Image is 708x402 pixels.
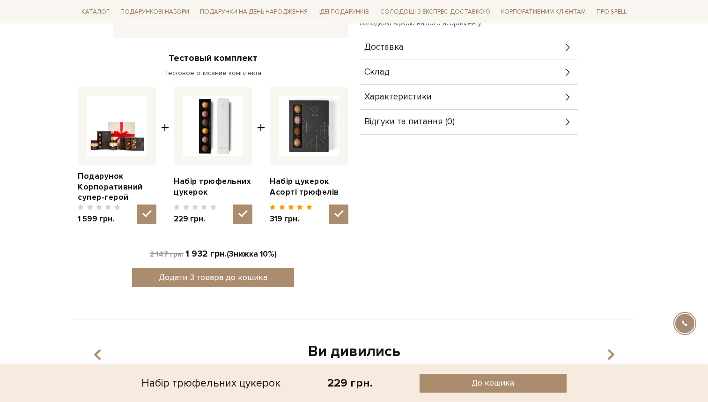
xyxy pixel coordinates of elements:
span: Доставка [364,43,404,52]
a: Набір цукерок Асорті трюфелів [270,176,348,197]
span: 319 грн. [270,214,312,224]
span: Ідеї подарунків [315,5,373,19]
span: Характеристики [364,93,432,101]
span: (Знижка 10%) [185,249,277,259]
span: + [257,87,265,224]
span: Подарункові набори [117,5,193,19]
div: Тестовый комплект [78,52,348,64]
a: Корпоративним клієнтам [497,4,590,20]
a: Подарунок Корпоративний супер-герой [78,171,156,202]
img: Подарунок Корпоративний супер-герой [87,96,147,156]
span: 229 грн. [174,214,216,224]
p: Тестовое описание комплекта [78,69,348,77]
button: Додати 3 товара до кошика [132,268,295,287]
span: До кошика [472,378,514,388]
span: 1 932 грн. [185,249,227,259]
span: 2 147 грн. [150,250,184,258]
img: Набір трюфельних цукерок [183,96,243,156]
span: Склад [364,68,390,76]
span: 1 599 грн. [78,214,120,224]
div: 229 грн. [327,376,373,390]
span: Відгуки та питання (0) [364,118,455,126]
img: Набір цукерок Асорті трюфелів [279,96,339,156]
button: До кошика [420,374,567,393]
div: Ви дивились [83,342,625,362]
a: Каталог [78,5,113,19]
div: Набір трюфельних цукерок [141,374,280,393]
a: Набір трюфельних цукерок [174,176,252,197]
span: Про Spell [593,5,630,19]
a: Солодощі з експрес-доставкою [376,4,494,20]
span: Подарунки на День народження [196,5,311,19]
span: + [161,87,169,224]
